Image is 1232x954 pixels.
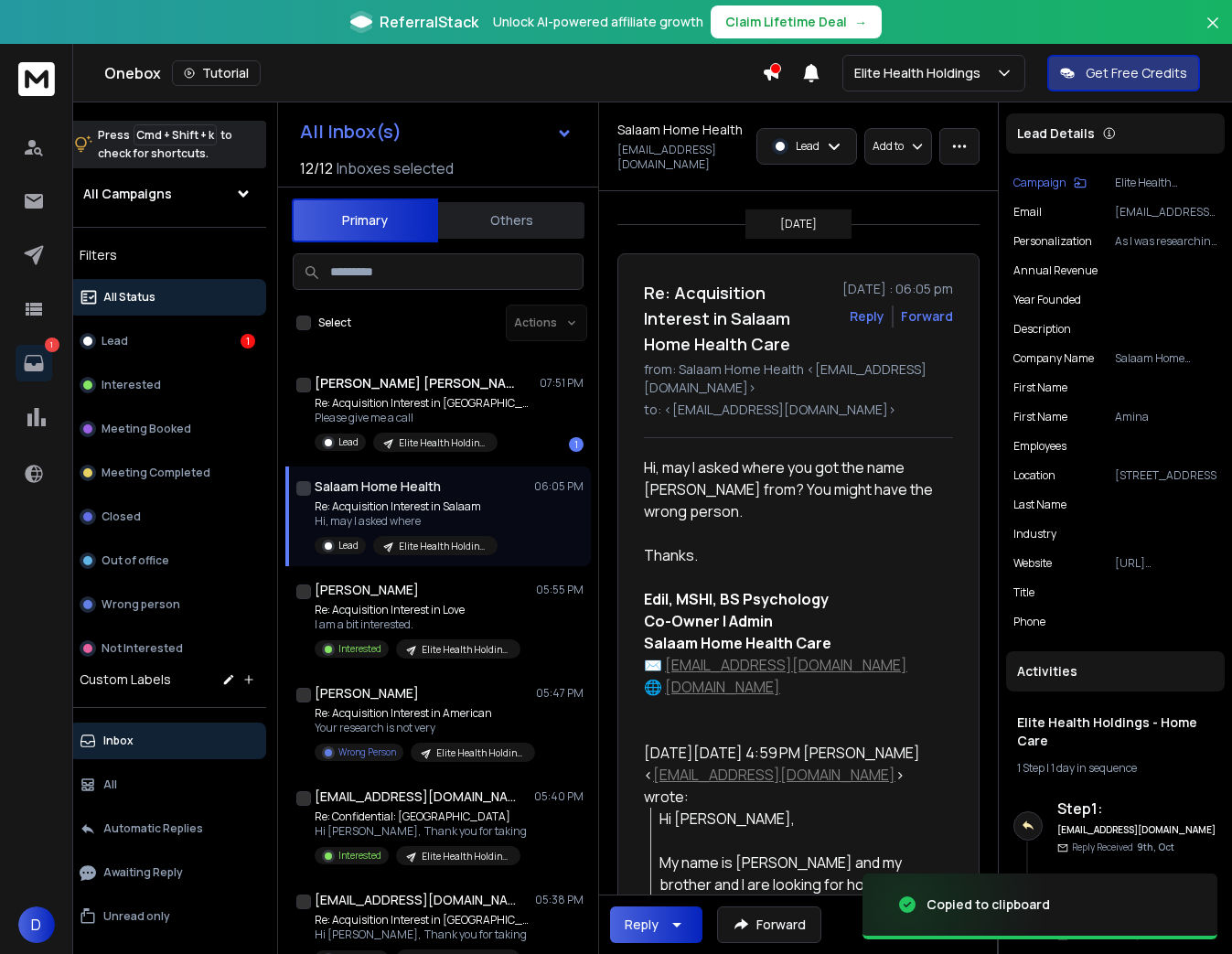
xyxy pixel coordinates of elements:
[1013,439,1066,454] p: employees
[1013,615,1045,629] p: Phone
[1013,468,1055,483] p: location
[617,121,743,139] h1: Salaam Home Health
[569,437,584,452] div: 1
[102,422,191,436] p: Meeting Booked
[315,824,527,839] p: Hi [PERSON_NAME], Thank you for taking
[399,436,487,450] p: Elite Health Holdings - Home Care
[644,742,938,808] div: [DATE][DATE] 4:59 PM [PERSON_NAME] < > wrote:
[854,64,988,82] p: Elite Health Holdings
[338,435,359,449] p: Lead
[69,176,266,212] button: All Campaigns
[315,891,516,909] h1: [EMAIL_ADDRESS][DOMAIN_NAME]
[644,611,773,631] strong: Co-Owner | Admin
[69,810,266,847] button: Automatic Replies
[536,583,584,597] p: 05:55 PM
[610,906,702,943] button: Reply
[315,374,516,392] h1: [PERSON_NAME] [PERSON_NAME]
[102,378,161,392] p: Interested
[98,126,232,163] p: Press to check for shortcuts.
[102,509,141,524] p: Closed
[927,895,1050,914] div: Copied to clipboard
[1115,234,1217,249] p: As I was researching Salaam Home Health Care, I was impressed by your established hospice care se...
[315,617,520,632] p: I am a bit interested.
[102,597,180,612] p: Wrong person
[315,499,498,514] p: Re: Acquisition Interest in Salaam
[796,139,820,154] p: Lead
[1013,556,1052,571] p: website
[380,11,478,33] span: ReferralStack
[69,586,266,623] button: Wrong person
[315,396,534,411] p: Re: Acquisition Interest in [GEOGRAPHIC_DATA]
[102,334,128,348] p: Lead
[1013,498,1066,512] p: Last Name
[1013,205,1042,220] p: Email
[1017,761,1214,776] div: |
[315,927,534,942] p: Hi [PERSON_NAME], Thank you for taking
[300,123,402,141] h1: All Inbox(s)
[644,589,829,609] strong: Edil, MSHI, BS Psychology
[422,850,509,863] p: Elite Health Holdings - Home Care
[644,401,953,419] p: to: <[EMAIL_ADDRESS][DOMAIN_NAME]>
[338,539,359,552] p: Lead
[1013,381,1067,395] p: first name
[842,280,953,298] p: [DATE] : 06:05 pm
[850,307,884,326] button: Reply
[1201,11,1225,55] button: Close banner
[134,124,217,145] span: Cmd + Shift + k
[1013,527,1056,541] p: industry
[659,808,938,830] div: Hi [PERSON_NAME],
[315,788,516,806] h1: [EMAIL_ADDRESS][DOMAIN_NAME]
[1115,468,1217,483] p: [STREET_ADDRESS]
[653,765,895,785] a: [EMAIL_ADDRESS][DOMAIN_NAME]
[69,367,266,403] button: Interested
[1115,176,1217,190] p: Elite Health Holdings - Home Care
[103,909,170,924] p: Unread only
[172,60,261,86] button: Tutorial
[241,334,255,348] div: 1
[1051,760,1137,776] span: 1 day in sequence
[315,514,498,529] p: Hi, may I asked where
[102,553,169,568] p: Out of office
[540,376,584,391] p: 07:51 PM
[16,345,52,381] a: 1
[285,113,587,150] button: All Inbox(s)
[69,455,266,491] button: Meeting Completed
[1115,351,1217,366] p: Salaam Home Health Care
[717,906,821,943] button: Forward
[338,849,381,863] p: Interested
[1017,713,1214,750] h1: Elite Health Holdings - Home Care
[338,745,396,759] p: Wrong Person
[1013,351,1094,366] p: Company Name
[854,13,867,31] span: →
[644,456,938,522] div: Hi, may I asked where you got the name [PERSON_NAME] from? You might have the wrong person.
[1057,823,1217,837] h6: [EMAIL_ADDRESS][DOMAIN_NAME]
[103,865,183,880] p: Awaiting Reply
[780,217,817,231] p: [DATE]
[337,157,454,179] h3: Inboxes selected
[644,544,938,698] div: Thanks.
[45,338,59,352] p: 1
[315,913,534,927] p: Re: Acquisition Interest in [GEOGRAPHIC_DATA]
[315,809,527,824] p: Re: Confidential: [GEOGRAPHIC_DATA]
[1013,234,1092,249] p: Personalization
[315,684,419,702] h1: [PERSON_NAME]
[83,185,172,203] h1: All Campaigns
[1137,841,1174,853] span: 9th, Oct
[1017,760,1045,776] span: 1 Step
[534,789,584,804] p: 05:40 PM
[438,200,584,241] button: Others
[103,821,203,836] p: Automatic Replies
[318,316,351,330] label: Select
[1006,651,1225,691] div: Activities
[69,854,266,891] button: Awaiting Reply
[315,411,534,425] p: Please give me a call
[1013,176,1087,190] button: Campaign
[300,157,333,179] span: 12 / 12
[104,60,762,86] div: Onebox
[873,139,904,154] p: Add to
[644,633,831,653] strong: Salaam Home Health Care
[1013,410,1067,424] p: First Name
[1013,322,1071,337] p: description
[69,323,266,359] button: Lead1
